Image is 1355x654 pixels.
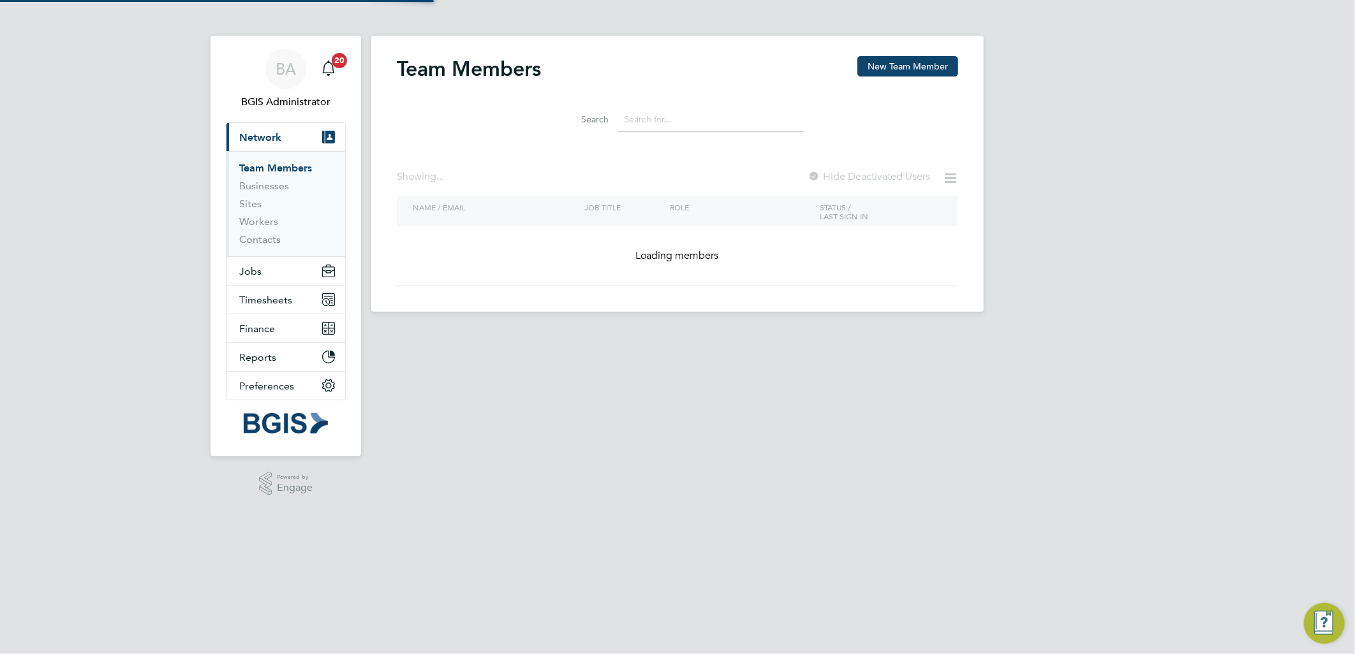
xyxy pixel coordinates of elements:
a: BABGIS Administrator [226,48,346,110]
span: Engage [277,483,313,493]
span: ... [436,170,444,183]
button: Engage Resource Center [1304,603,1345,644]
button: New Team Member [857,56,958,76]
span: Finance [239,323,275,335]
span: Preferences [239,380,294,392]
input: Search for... [618,107,804,132]
a: Workers [239,215,278,228]
h2: Team Members [397,56,541,82]
nav: Main navigation [211,36,361,456]
button: Reports [226,343,345,371]
span: BGIS Administrator [226,94,346,110]
button: Finance [226,314,345,342]
a: Businesses [239,180,289,192]
span: BA [276,61,296,77]
span: Reports [239,351,276,363]
a: Go to home page [226,413,346,433]
span: Jobs [239,265,262,277]
button: Network [226,123,345,151]
span: Timesheets [239,294,292,306]
button: Preferences [226,372,345,400]
label: Search [551,113,609,125]
div: Network [226,151,345,256]
span: Network [239,131,281,143]
div: Showing [397,170,447,184]
a: Powered byEngage [259,472,313,496]
a: Team Members [239,162,312,174]
button: Timesheets [226,286,345,314]
img: bgis-logo-retina.png [244,413,328,433]
a: 20 [316,48,341,89]
a: Sites [239,198,262,210]
button: Jobs [226,257,345,285]
span: 20 [332,53,347,68]
span: Powered by [277,472,313,483]
a: Contacts [239,233,281,245]
label: Hide Deactivated Users [808,170,930,183]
